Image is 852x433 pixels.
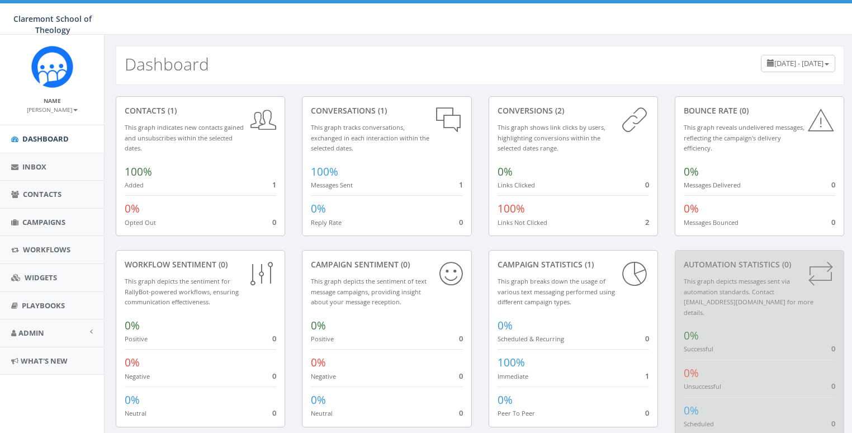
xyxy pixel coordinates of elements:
[399,259,410,270] span: (0)
[684,328,699,343] span: 0%
[684,345,713,353] small: Successful
[831,418,835,429] span: 0
[27,106,78,114] small: [PERSON_NAME]
[311,372,336,380] small: Negative
[498,355,525,370] span: 100%
[44,97,61,105] small: Name
[645,408,649,418] span: 0
[311,105,462,116] div: conversations
[553,105,564,116] span: (2)
[22,217,65,227] span: Campaigns
[125,355,140,370] span: 0%
[645,217,649,227] span: 2
[583,259,594,270] span: (1)
[459,180,463,190] span: 1
[25,272,57,283] span: Widgets
[684,277,813,317] small: This graph depicts messages sent via automation standards. Contact [EMAIL_ADDRESS][DOMAIN_NAME] f...
[684,420,714,428] small: Scheduled
[31,46,73,88] img: Rally_Corp_Icon.png
[684,366,699,380] span: 0%
[125,409,146,417] small: Neutral
[125,393,140,407] span: 0%
[684,123,804,152] small: This graph reveals undelivered messages, reflecting the campaign's delivery efficiency.
[459,371,463,381] span: 0
[498,318,513,333] span: 0%
[311,218,342,227] small: Reply Rate
[645,333,649,343] span: 0
[165,105,177,116] span: (1)
[498,259,649,270] div: Campaign Statistics
[22,300,65,310] span: Playbooks
[684,164,699,179] span: 0%
[311,277,427,306] small: This graph depicts the sentiment of text message campaigns, providing insight about your message ...
[311,181,353,189] small: Messages Sent
[125,105,276,116] div: contacts
[125,218,156,227] small: Opted Out
[684,201,699,216] span: 0%
[125,259,276,270] div: Workflow Sentiment
[272,371,276,381] span: 0
[498,201,525,216] span: 100%
[125,123,244,152] small: This graph indicates new contacts gained and unsubscribes within the selected dates.
[272,217,276,227] span: 0
[684,105,835,116] div: Bounce Rate
[780,259,791,270] span: (0)
[459,333,463,343] span: 0
[498,277,615,306] small: This graph breaks down the usage of various text messaging performed using different campaign types.
[216,259,228,270] span: (0)
[21,356,68,366] span: What's New
[125,335,148,343] small: Positive
[498,393,513,407] span: 0%
[125,55,209,73] h2: Dashboard
[498,409,535,417] small: Peer To Peer
[22,134,69,144] span: Dashboard
[27,104,78,114] a: [PERSON_NAME]
[498,335,564,343] small: Scheduled & Recurring
[645,180,649,190] span: 0
[23,244,70,255] span: Workflows
[311,409,333,417] small: Neutral
[311,335,334,343] small: Positive
[498,123,605,152] small: This graph shows link clicks by users, highlighting conversions within the selected dates range.
[311,318,326,333] span: 0%
[459,217,463,227] span: 0
[125,164,152,179] span: 100%
[125,201,140,216] span: 0%
[684,218,739,227] small: Messages Bounced
[498,218,547,227] small: Links Not Clicked
[459,408,463,418] span: 0
[831,217,835,227] span: 0
[311,201,326,216] span: 0%
[272,333,276,343] span: 0
[311,355,326,370] span: 0%
[645,371,649,381] span: 1
[831,343,835,354] span: 0
[684,403,699,418] span: 0%
[18,328,44,338] span: Admin
[684,259,835,270] div: Automation Statistics
[311,393,326,407] span: 0%
[737,105,749,116] span: (0)
[22,162,46,172] span: Inbox
[125,181,144,189] small: Added
[125,372,150,380] small: Negative
[311,259,462,270] div: Campaign Sentiment
[684,382,721,390] small: Unsuccessful
[831,180,835,190] span: 0
[125,318,140,333] span: 0%
[498,372,528,380] small: Immediate
[13,13,92,35] span: Claremont School of Theology
[831,381,835,391] span: 0
[272,180,276,190] span: 1
[498,181,535,189] small: Links Clicked
[311,123,429,152] small: This graph tracks conversations, exchanged in each interaction within the selected dates.
[23,189,61,199] span: Contacts
[684,181,741,189] small: Messages Delivered
[774,58,823,68] span: [DATE] - [DATE]
[498,164,513,179] span: 0%
[311,164,338,179] span: 100%
[272,408,276,418] span: 0
[498,105,649,116] div: conversions
[125,277,239,306] small: This graph depicts the sentiment for RallyBot-powered workflows, ensuring communication effective...
[376,105,387,116] span: (1)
